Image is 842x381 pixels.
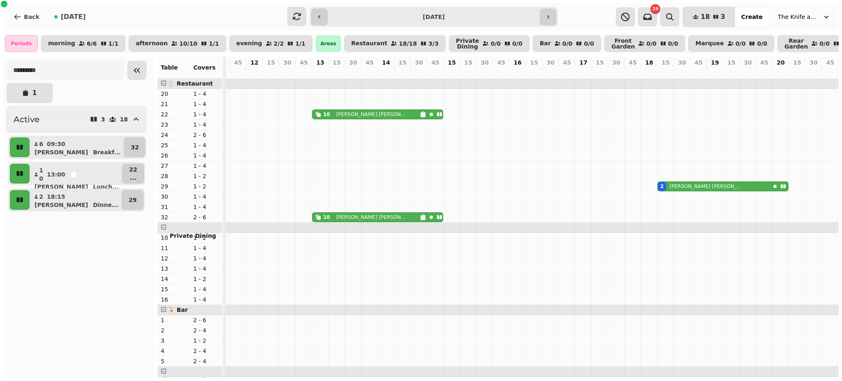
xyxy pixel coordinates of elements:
button: 32 [124,137,146,157]
p: 15 [398,58,406,67]
p: Private Dining [456,38,479,49]
p: 2 [39,193,44,201]
p: 30 [612,58,620,67]
p: 1 - 4 [193,141,219,149]
p: 30 [678,58,686,67]
p: 0 [646,68,652,77]
button: 22... [122,164,144,184]
p: 45 [563,58,571,67]
p: 1 - 4 [193,244,219,252]
p: 0 [366,68,373,77]
div: Periods [5,35,38,52]
p: 0 / 0 [819,41,830,46]
h2: Active [14,114,39,125]
p: 0 [514,68,521,77]
p: 10 [317,68,324,85]
p: 0 [613,68,620,77]
button: The Knife and [PERSON_NAME] [773,9,835,24]
p: 21 [161,100,187,108]
p: 1 / 1 [109,41,119,46]
p: 15 [727,58,735,67]
p: 11 [161,244,187,252]
p: 0 [679,68,685,77]
span: 🍴 Restaurant [168,80,213,87]
p: 1 - 4 [193,203,219,211]
p: 0 [761,68,768,77]
p: 26 [161,151,187,160]
p: 1 - 4 [193,295,219,304]
p: [PERSON_NAME] [PERSON_NAME] [336,214,408,221]
p: 12 [250,58,258,67]
p: 2 - 4 [193,326,219,335]
button: Front Garden0/00/0 [604,35,685,52]
p: 15 [333,58,340,67]
p: 0 [301,68,307,77]
p: 16 [161,295,187,304]
p: 45 [497,58,505,67]
p: 15 [448,58,456,67]
p: 31 [161,203,187,211]
p: 0 [810,68,817,77]
p: 15 [530,58,538,67]
p: 16 [514,58,521,67]
p: 12 [161,254,187,263]
p: 1 - 4 [193,121,219,129]
button: Active318 [7,106,146,132]
p: 5 [161,357,187,365]
p: 15 [267,58,275,67]
p: 14 [382,58,390,67]
p: 28 [161,172,187,180]
p: 6 [39,140,44,148]
p: 20 [161,90,187,98]
p: 15 [464,58,472,67]
p: 3 / 3 [428,41,439,46]
p: 45 [629,58,636,67]
p: 09:30 [47,140,65,148]
button: Bar0/00/0 [533,35,601,52]
button: Back [7,7,46,27]
p: 0 [531,68,537,77]
button: 1013:00[PERSON_NAME]Lunch... [31,164,120,184]
p: 18 [645,58,653,67]
p: 1 - 4 [193,265,219,273]
p: 1 - 2 [193,234,219,242]
div: 10 [323,111,330,118]
p: 0 / 0 [562,41,573,46]
p: 0 [235,68,241,77]
button: Restaurant18/183/3 [344,35,445,52]
p: 32 [161,213,187,221]
p: 0 [629,68,636,77]
p: 1 - 4 [193,254,219,263]
button: 609:30[PERSON_NAME]Breakf... [31,137,122,157]
p: 0 [481,68,488,77]
p: 0 / 0 [646,41,657,46]
span: 3 [721,14,725,20]
p: 13 [316,58,324,67]
p: 25 [161,141,187,149]
button: 29 [122,190,143,210]
span: Back [24,14,39,20]
p: [PERSON_NAME] [35,201,88,209]
p: 0 [728,68,735,77]
p: 1 - 2 [193,275,219,283]
p: 0 [745,68,751,77]
p: 0 [268,68,274,77]
span: 18 [701,14,710,20]
p: Breakf ... [93,148,120,156]
p: 30 [546,58,554,67]
p: 1 - 4 [193,90,219,98]
p: 0 [564,68,570,77]
p: 30 [349,58,357,67]
p: 0 [695,68,702,77]
p: 30 [810,58,817,67]
p: evening [236,40,262,47]
p: 2 / 2 [274,41,284,46]
p: 32 [131,143,139,151]
p: 2 - 6 [193,316,219,324]
p: 0 [547,68,554,77]
p: Lunch ... [93,183,119,191]
p: 22 [161,110,187,118]
p: 0 [465,68,472,77]
p: 0 [251,68,258,77]
p: afternoon [136,40,168,47]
